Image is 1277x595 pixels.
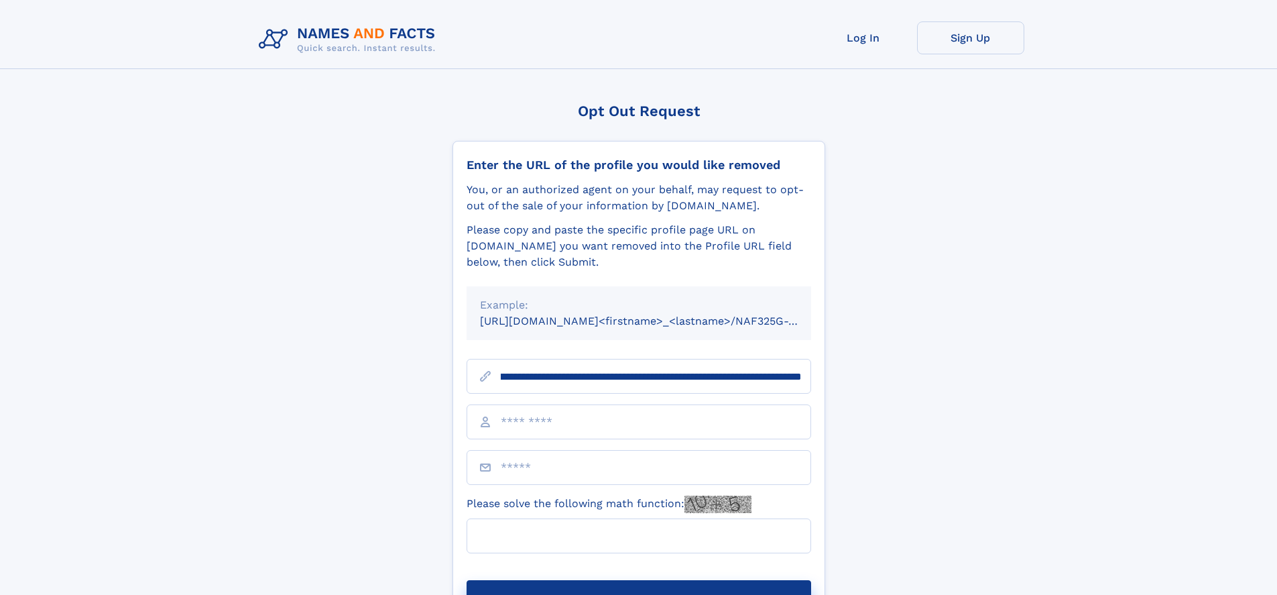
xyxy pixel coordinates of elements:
[452,103,825,119] div: Opt Out Request
[480,297,798,313] div: Example:
[253,21,446,58] img: Logo Names and Facts
[467,222,811,270] div: Please copy and paste the specific profile page URL on [DOMAIN_NAME] you want removed into the Pr...
[467,158,811,172] div: Enter the URL of the profile you would like removed
[917,21,1024,54] a: Sign Up
[810,21,917,54] a: Log In
[467,496,751,513] label: Please solve the following math function:
[467,182,811,214] div: You, or an authorized agent on your behalf, may request to opt-out of the sale of your informatio...
[480,315,837,327] small: [URL][DOMAIN_NAME]<firstname>_<lastname>/NAF325G-xxxxxxxx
